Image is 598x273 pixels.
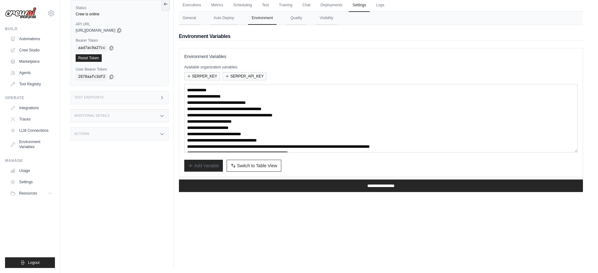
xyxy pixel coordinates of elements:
[8,103,55,113] a: Integrations
[5,158,55,163] div: Manage
[74,132,89,136] h3: Actions
[5,95,55,100] div: Operate
[76,44,108,52] code: aad7ac9a27cc
[8,177,55,187] a: Settings
[223,72,267,80] button: SERPER_API_KEY
[184,160,223,172] button: Add Variable
[8,34,55,44] a: Automations
[316,12,337,25] button: Visibility
[8,126,55,136] a: LLM Connections
[287,12,306,25] button: Quality
[8,114,55,124] a: Traces
[184,53,578,60] h3: Environment Variables
[8,188,55,198] button: Resources
[237,163,277,169] span: Switch to Table View
[8,45,55,55] a: Crew Studio
[76,67,163,72] label: User Bearer Token
[184,65,578,70] p: Available organization variables:
[76,28,116,33] span: [URL][DOMAIN_NAME]
[179,12,583,25] nav: Tabs
[5,257,55,268] button: Logout
[74,96,104,99] h3: Test Endpoints
[76,73,108,81] code: 2878aafc3df2
[8,79,55,89] a: Tool Registry
[76,38,163,43] label: Bearer Token
[8,166,55,176] a: Usage
[5,26,55,31] div: Build
[210,12,238,25] button: Auto Deploy
[76,54,102,62] a: Reset Token
[19,191,37,196] span: Resources
[227,160,281,172] button: Switch to Table View
[76,22,163,27] label: API URL
[76,12,163,17] div: Crew is online
[179,33,583,40] h2: Environment Variables
[5,7,36,19] img: Logo
[8,56,55,67] a: Marketplace
[179,12,200,25] button: General
[8,137,55,152] a: Environment Variables
[184,72,220,80] button: SERPER_KEY
[248,12,277,25] button: Environment
[74,114,110,118] h3: Additional Details
[76,5,163,10] label: Status
[28,260,40,265] span: Logout
[8,68,55,78] a: Agents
